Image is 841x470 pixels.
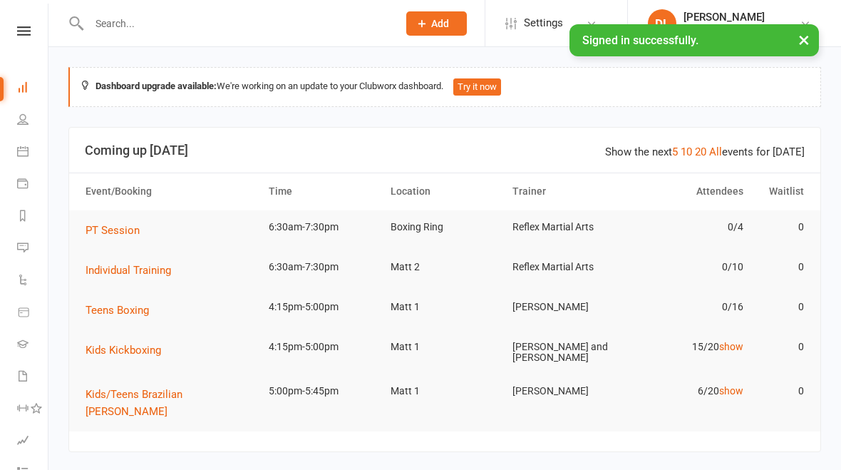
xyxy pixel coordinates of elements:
[506,250,628,284] td: Reflex Martial Arts
[506,210,628,244] td: Reflex Martial Arts
[719,385,743,397] a: show
[431,18,449,29] span: Add
[750,290,811,324] td: 0
[750,210,811,244] td: 0
[628,210,750,244] td: 0/4
[672,145,678,158] a: 5
[648,9,676,38] div: DL
[681,145,692,158] a: 10
[750,250,811,284] td: 0
[262,250,384,284] td: 6:30am-7:30pm
[750,173,811,210] th: Waitlist
[262,210,384,244] td: 6:30am-7:30pm
[524,7,563,39] span: Settings
[506,330,628,375] td: [PERSON_NAME] and [PERSON_NAME]
[262,290,384,324] td: 4:15pm-5:00pm
[453,78,501,96] button: Try it now
[750,330,811,364] td: 0
[262,330,384,364] td: 4:15pm-5:00pm
[86,344,161,357] span: Kids Kickboxing
[695,145,706,158] a: 20
[17,297,49,329] a: Product Sales
[791,24,817,55] button: ×
[85,143,805,158] h3: Coming up [DATE]
[96,81,217,91] strong: Dashboard upgrade available:
[262,173,384,210] th: Time
[750,374,811,408] td: 0
[384,330,506,364] td: Matt 1
[628,173,750,210] th: Attendees
[683,24,765,36] div: Reflex Martial Arts
[628,250,750,284] td: 0/10
[86,264,171,277] span: Individual Training
[85,14,388,34] input: Search...
[262,374,384,408] td: 5:00pm-5:45pm
[582,34,698,47] span: Signed in successfully.
[406,11,467,36] button: Add
[17,426,49,458] a: Assessments
[86,342,171,359] button: Kids Kickboxing
[86,302,159,319] button: Teens Boxing
[86,386,256,420] button: Kids/Teens Brazilian [PERSON_NAME]
[17,169,49,201] a: Payments
[17,73,49,105] a: Dashboard
[384,374,506,408] td: Matt 1
[86,222,150,239] button: PT Session
[384,210,506,244] td: Boxing Ring
[709,145,722,158] a: All
[86,388,182,418] span: Kids/Teens Brazilian [PERSON_NAME]
[506,374,628,408] td: [PERSON_NAME]
[384,290,506,324] td: Matt 1
[68,67,821,107] div: We're working on an update to your Clubworx dashboard.
[17,201,49,233] a: Reports
[719,341,743,352] a: show
[683,11,765,24] div: [PERSON_NAME]
[628,330,750,364] td: 15/20
[506,173,628,210] th: Trainer
[79,173,262,210] th: Event/Booking
[86,304,149,317] span: Teens Boxing
[628,374,750,408] td: 6/20
[17,105,49,137] a: People
[384,173,506,210] th: Location
[384,250,506,284] td: Matt 2
[86,224,140,237] span: PT Session
[506,290,628,324] td: [PERSON_NAME]
[605,143,805,160] div: Show the next events for [DATE]
[86,262,181,279] button: Individual Training
[17,137,49,169] a: Calendar
[628,290,750,324] td: 0/16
